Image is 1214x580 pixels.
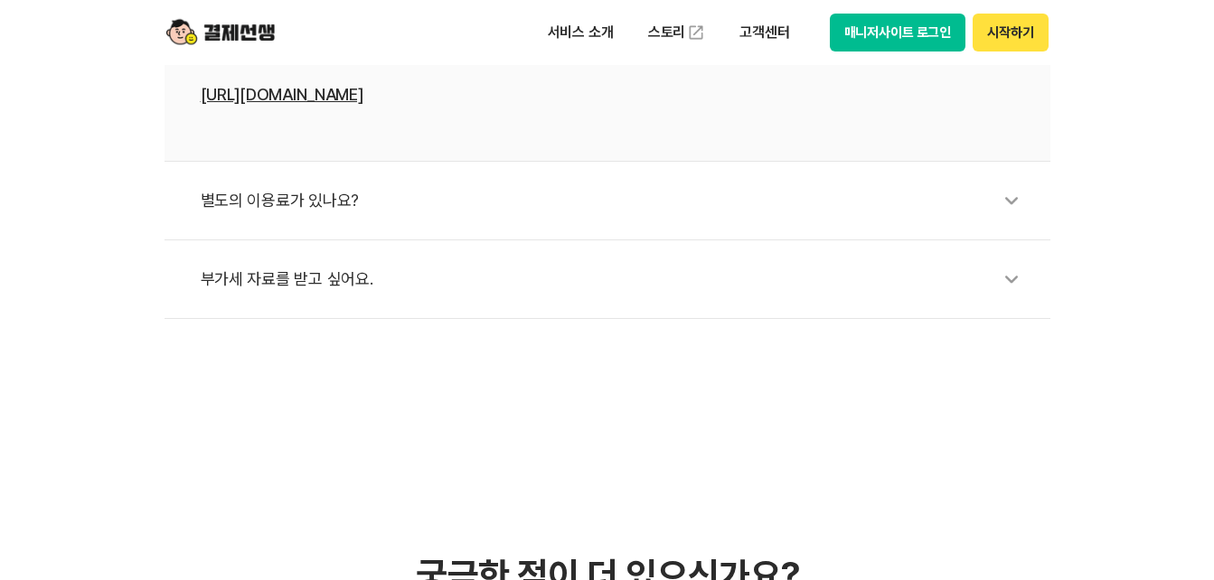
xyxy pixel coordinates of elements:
[687,23,705,42] img: 외부 도메인 오픈
[233,452,347,497] a: 설정
[830,14,966,51] button: 매니저사이트 로그인
[165,480,187,494] span: 대화
[727,16,802,49] p: 고객센터
[57,479,68,493] span: 홈
[119,452,233,497] a: 대화
[973,14,1048,51] button: 시작하기
[201,180,1032,221] div: 별도의 이용료가 있나요?
[201,85,363,104] a: [URL][DOMAIN_NAME]
[635,14,719,51] a: 스토리
[166,15,275,50] img: logo
[535,16,626,49] p: 서비스 소개
[279,479,301,493] span: 설정
[5,452,119,497] a: 홈
[201,258,1032,300] div: 부가세 자료를 받고 싶어요.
